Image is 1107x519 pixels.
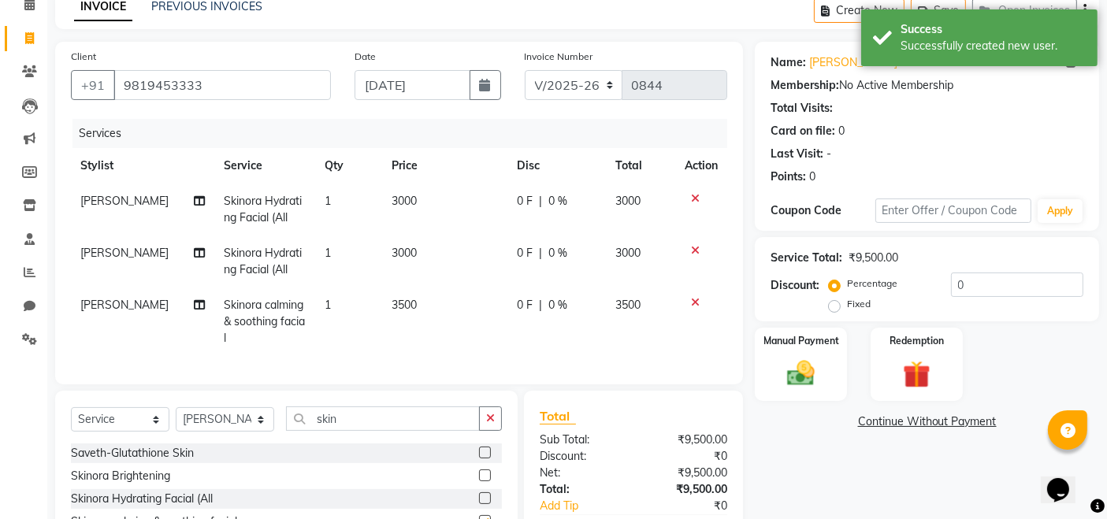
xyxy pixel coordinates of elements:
span: Skinora calming & soothing facial [224,298,305,345]
input: Enter Offer / Coupon Code [875,198,1031,223]
div: Net: [528,465,633,481]
div: Saveth-Glutathione Skin [71,445,194,462]
button: Apply [1038,199,1083,223]
div: Card on file: [771,123,835,139]
div: ₹9,500.00 [633,465,739,481]
div: No Active Membership [771,77,1083,94]
div: 0 [838,123,845,139]
div: ₹0 [633,448,739,465]
span: 0 F [517,193,533,209]
div: Points: [771,169,806,185]
span: Skinora Hydrating Facial (All [224,194,302,224]
th: Stylist [71,148,214,184]
a: Continue Without Payment [758,413,1096,430]
span: [PERSON_NAME] [80,194,169,208]
span: 1 [325,298,331,312]
th: Total [606,148,675,184]
span: 0 % [548,297,567,313]
span: Total [540,408,576,424]
span: 3500 [615,298,641,312]
th: Qty [315,148,382,184]
input: Search by Name/Mobile/Email/Code [113,70,331,100]
div: Membership: [771,77,839,94]
span: [PERSON_NAME] [80,298,169,312]
div: 0 [809,169,815,185]
div: Total Visits: [771,100,833,117]
span: 3000 [392,194,417,208]
label: Manual Payment [763,334,839,348]
img: _cash.svg [778,358,823,390]
th: Price [382,148,507,184]
span: 0 % [548,245,567,261]
img: _gift.svg [894,358,939,392]
div: Skinora Brightening [71,468,170,484]
div: ₹0 [652,498,740,514]
th: Service [214,148,315,184]
label: Invoice Number [525,50,593,64]
div: Total: [528,481,633,498]
label: Client [71,50,96,64]
a: [PERSON_NAME] [809,54,897,71]
div: Sub Total: [528,432,633,448]
div: Success [901,21,1086,38]
th: Action [675,148,727,184]
span: | [539,297,542,313]
input: Search or Scan [286,406,480,431]
span: 1 [325,194,331,208]
div: ₹9,500.00 [849,250,898,266]
span: 3000 [392,246,417,260]
div: Service Total: [771,250,842,266]
th: Disc [507,148,606,184]
label: Date [355,50,376,64]
div: Services [72,119,739,148]
div: Successfully created new user. [901,38,1086,54]
div: Last Visit: [771,146,823,162]
span: | [539,193,542,209]
a: Add Tip [528,498,651,514]
span: 3500 [392,298,417,312]
span: 3000 [615,246,641,260]
div: ₹9,500.00 [633,481,739,498]
span: 3000 [615,194,641,208]
div: Skinora Hydrating Facial (All [71,491,213,507]
span: 0 F [517,245,533,261]
button: +91 [71,70,115,100]
span: Skinora Hydrating Facial (All [224,246,302,276]
span: [PERSON_NAME] [80,246,169,260]
div: Coupon Code [771,202,875,219]
span: 1 [325,246,331,260]
div: - [827,146,831,162]
span: | [539,245,542,261]
label: Redemption [890,334,944,348]
iframe: chat widget [1041,456,1091,503]
div: Discount: [771,277,819,294]
span: 0 % [548,193,567,209]
label: Fixed [847,297,871,311]
span: 0 F [517,297,533,313]
div: Name: [771,54,806,71]
div: Discount: [528,448,633,465]
div: ₹9,500.00 [633,432,739,448]
label: Percentage [847,276,897,291]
